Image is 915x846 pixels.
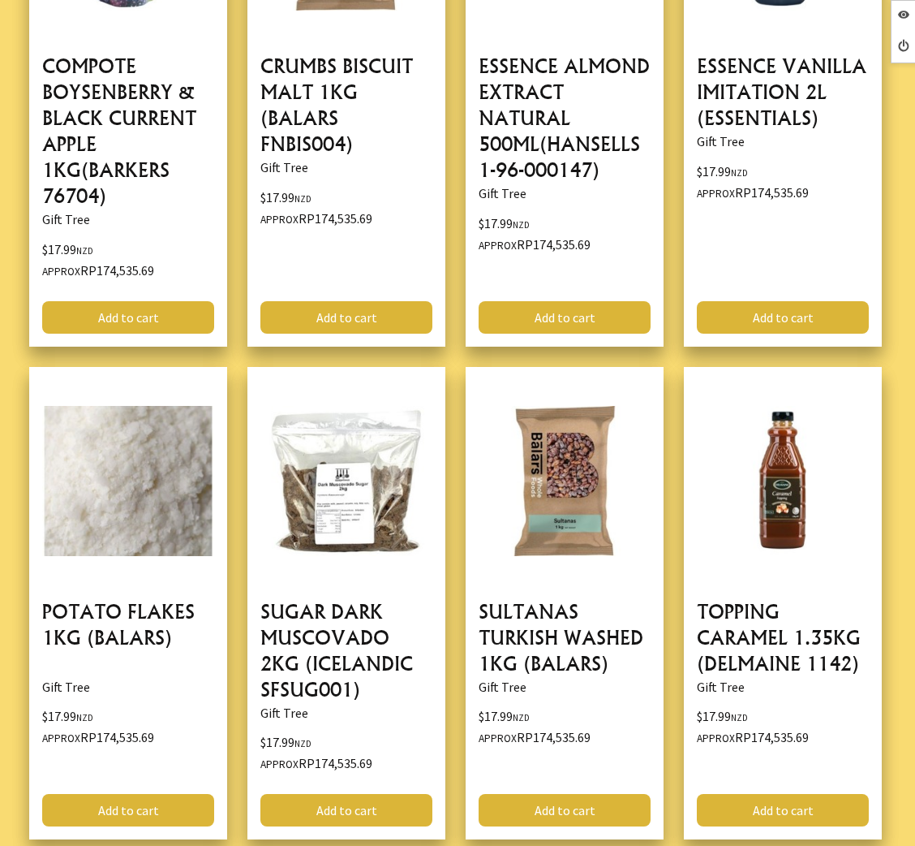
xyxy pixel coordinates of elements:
a: Add to cart [479,301,651,334]
a: Add to cart [42,794,214,827]
a: Add to cart [42,301,214,334]
a: Add to cart [260,794,432,827]
a: Add to cart [697,301,869,334]
a: Add to cart [697,794,869,827]
a: Add to cart [260,301,432,334]
a: Add to cart [479,794,651,827]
